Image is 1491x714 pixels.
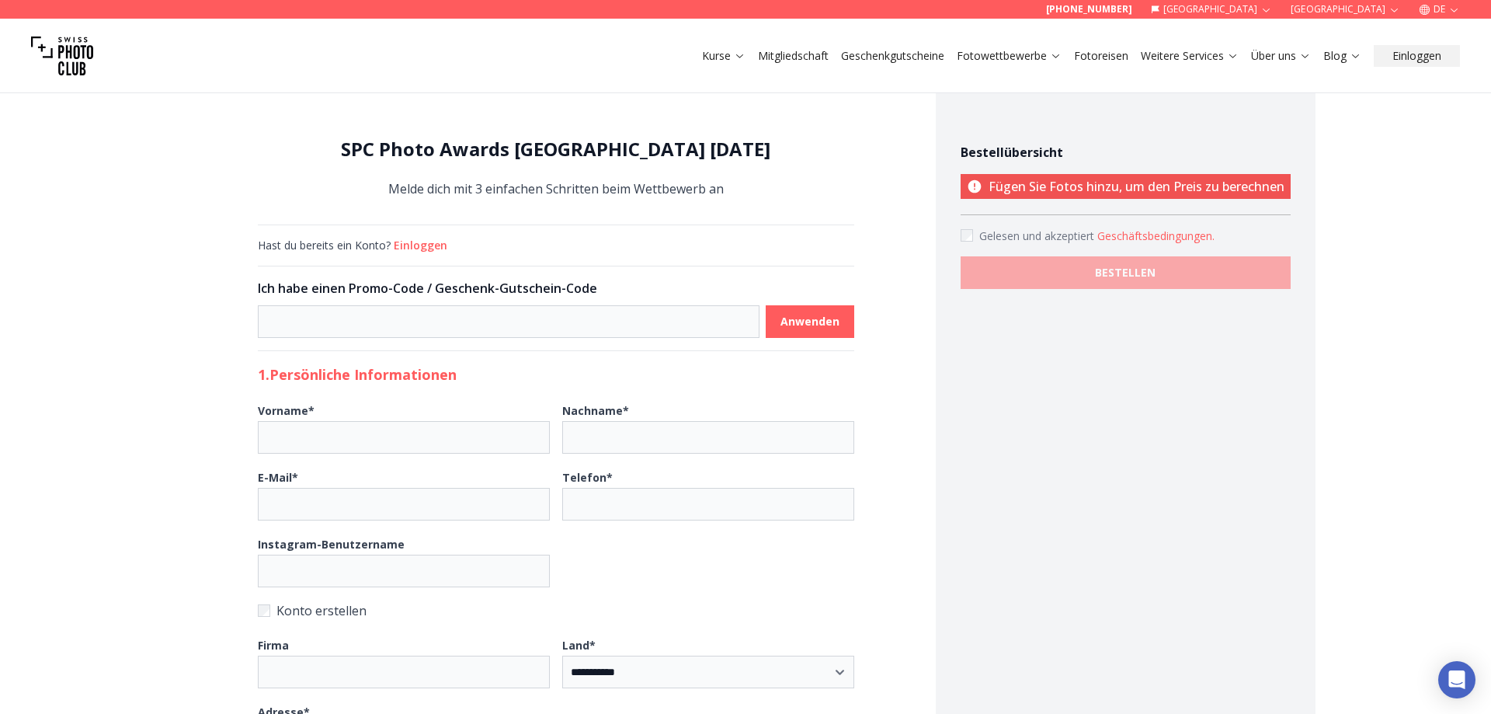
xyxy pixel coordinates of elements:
[562,403,629,418] b: Nachname *
[258,555,550,587] input: Instagram-Benutzername
[258,488,550,521] input: E-Mail*
[562,421,854,454] input: Nachname*
[258,137,854,200] div: Melde dich mit 3 einfachen Schritten beim Wettbewerb an
[1135,45,1245,67] button: Weitere Services
[951,45,1068,67] button: Fotowettbewerbe
[841,48,944,64] a: Geschenkgutscheine
[1323,48,1361,64] a: Blog
[258,600,854,622] label: Konto erstellen
[961,229,973,242] input: Accept terms
[258,604,270,617] input: Konto erstellen
[31,25,93,87] img: Swiss photo club
[766,305,854,338] button: Anwenden
[562,656,854,688] select: Land*
[835,45,951,67] button: Geschenkgutscheine
[1374,45,1460,67] button: Einloggen
[258,470,298,485] b: E-Mail *
[1245,45,1317,67] button: Über uns
[696,45,752,67] button: Kurse
[258,279,854,298] h3: Ich habe einen Promo-Code / Geschenk-Gutschein-Code
[758,48,829,64] a: Mitgliedschaft
[780,314,839,329] b: Anwenden
[1074,48,1128,64] a: Fotoreisen
[752,45,835,67] button: Mitgliedschaft
[258,656,550,688] input: Firma
[562,470,613,485] b: Telefon *
[258,537,405,552] b: Instagram-Benutzername
[961,143,1291,162] h4: Bestellübersicht
[1317,45,1368,67] button: Blog
[394,238,447,253] button: Einloggen
[1097,228,1215,244] button: Accept termsGelesen und akzeptiert
[1438,661,1475,698] div: Open Intercom Messenger
[258,421,550,454] input: Vorname*
[562,638,596,653] b: Land *
[258,403,315,418] b: Vorname *
[1251,48,1311,64] a: Über uns
[1141,48,1239,64] a: Weitere Services
[562,488,854,521] input: Telefon*
[1068,45,1135,67] button: Fotoreisen
[979,228,1097,243] span: Gelesen und akzeptiert
[1095,265,1156,280] b: BESTELLEN
[258,238,854,253] div: Hast du bereits ein Konto?
[702,48,745,64] a: Kurse
[258,364,854,385] h2: 1. Persönliche Informationen
[258,638,289,653] b: Firma
[961,174,1291,199] p: Fügen Sie Fotos hinzu, um den Preis zu berechnen
[1046,3,1132,16] a: [PHONE_NUMBER]
[258,137,854,162] h1: SPC Photo Awards [GEOGRAPHIC_DATA] [DATE]
[957,48,1062,64] a: Fotowettbewerbe
[961,256,1291,289] button: BESTELLEN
